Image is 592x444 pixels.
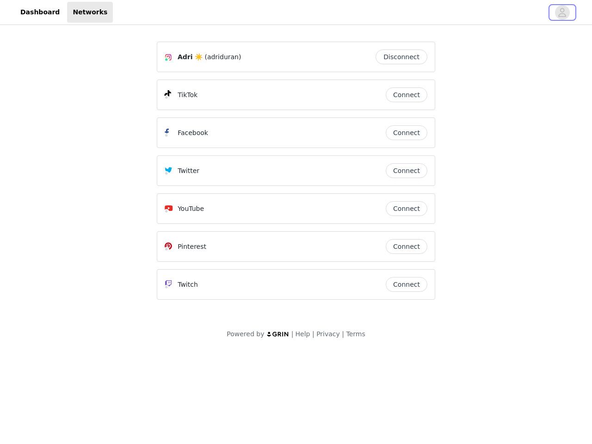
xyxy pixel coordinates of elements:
[204,52,241,62] span: (adriduran)
[558,5,567,20] div: avatar
[227,330,264,338] span: Powered by
[15,2,65,23] a: Dashboard
[386,125,427,140] button: Connect
[178,280,198,290] p: Twitch
[178,128,208,138] p: Facebook
[178,90,197,100] p: TikTok
[342,330,344,338] span: |
[316,330,340,338] a: Privacy
[67,2,113,23] a: Networks
[346,330,365,338] a: Terms
[386,239,427,254] button: Connect
[386,277,427,292] button: Connect
[296,330,310,338] a: Help
[386,201,427,216] button: Connect
[266,331,290,337] img: logo
[291,330,294,338] span: |
[178,52,203,62] span: Adri ☀️
[165,54,172,61] img: Instagram Icon
[386,87,427,102] button: Connect
[178,242,206,252] p: Pinterest
[386,163,427,178] button: Connect
[376,49,427,64] button: Disconnect
[178,166,199,176] p: Twitter
[178,204,204,214] p: YouTube
[312,330,314,338] span: |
